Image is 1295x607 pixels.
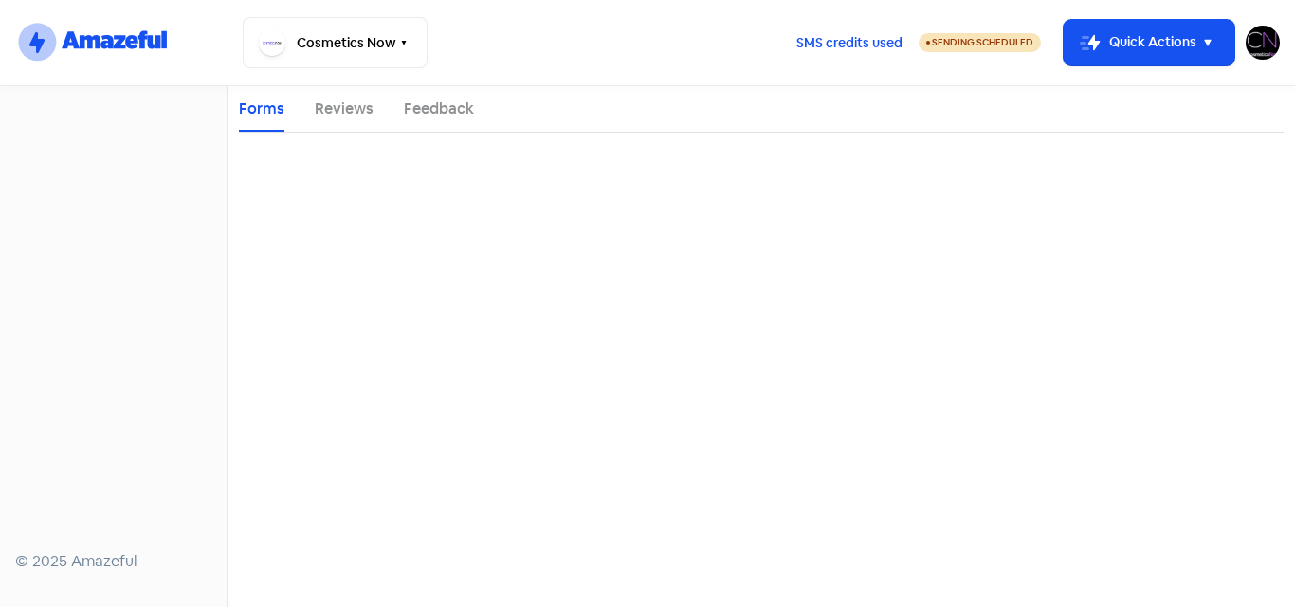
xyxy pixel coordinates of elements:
a: Feedback [404,98,474,120]
button: Cosmetics Now [243,17,428,68]
a: Reviews [315,98,374,120]
a: Forms [239,98,284,120]
span: SMS credits used [796,33,903,53]
span: Sending Scheduled [932,36,1033,48]
img: User [1246,26,1280,60]
div: © 2025 Amazeful [15,550,211,573]
a: Sending Scheduled [919,31,1041,54]
button: Quick Actions [1064,20,1234,65]
a: SMS credits used [780,31,919,51]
